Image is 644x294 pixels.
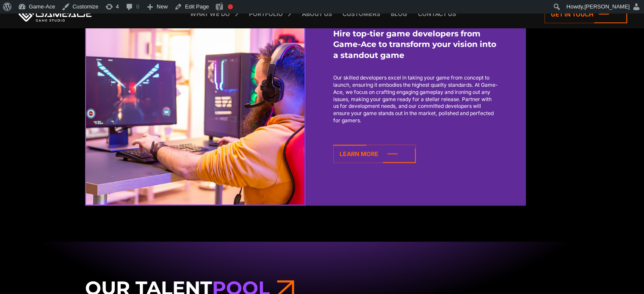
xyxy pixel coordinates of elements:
[333,145,416,163] a: Learn More
[333,74,498,124] p: Our skilled developers excel in taking your game from concept to launch, ensuring it embodies the...
[333,28,498,60] strong: Hire top-tier game developers from Game-Ace to transform your vision into a standout game
[544,5,627,23] a: Get in touch
[228,4,233,9] div: Focus keyphrase not set
[584,3,630,10] span: [PERSON_NAME]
